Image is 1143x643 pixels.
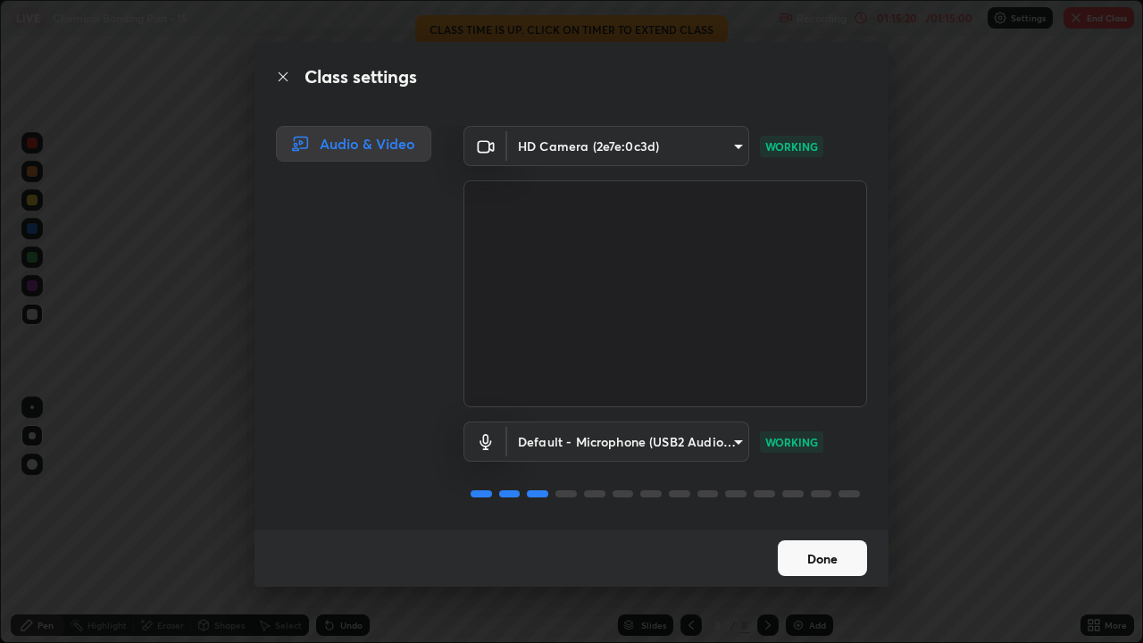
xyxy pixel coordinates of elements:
div: HD Camera (2e7e:0c3d) [507,126,749,166]
h2: Class settings [305,63,417,90]
div: HD Camera (2e7e:0c3d) [507,422,749,462]
p: WORKING [765,434,818,450]
p: WORKING [765,138,818,154]
div: Audio & Video [276,126,431,162]
button: Done [778,540,867,576]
